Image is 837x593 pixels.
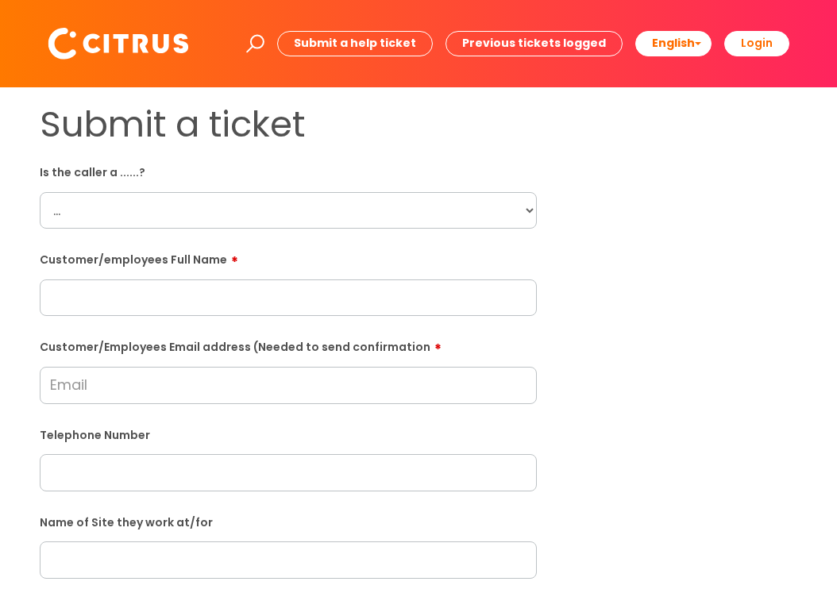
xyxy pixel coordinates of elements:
[445,31,623,56] a: Previous tickets logged
[40,367,537,403] input: Email
[40,335,537,354] label: Customer/Employees Email address (Needed to send confirmation
[40,513,537,529] label: Name of Site they work at/for
[277,31,433,56] a: Submit a help ticket
[40,248,537,267] label: Customer/employees Full Name
[741,35,773,51] b: Login
[40,103,537,146] h1: Submit a ticket
[652,35,695,51] span: English
[40,425,537,442] label: Telephone Number
[724,31,789,56] a: Login
[40,163,537,179] label: Is the caller a ......?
